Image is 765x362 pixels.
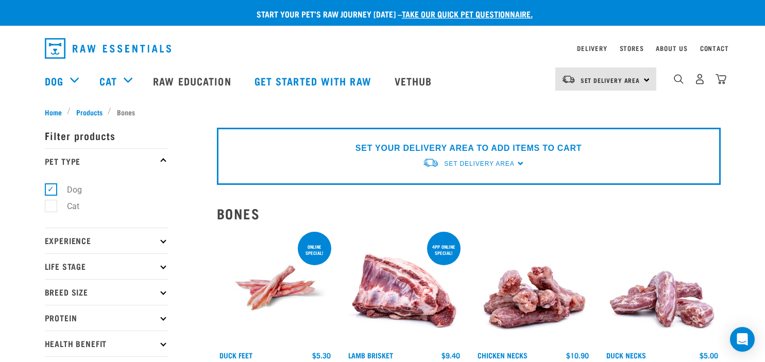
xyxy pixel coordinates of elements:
[427,239,461,261] div: 4pp online special!
[656,46,687,50] a: About Us
[50,200,83,213] label: Cat
[312,351,331,359] div: $5.30
[298,239,331,261] div: ONLINE SPECIAL!
[604,230,721,347] img: Pile Of Duck Necks For Pets
[45,123,168,148] p: Filter products
[45,228,168,253] p: Experience
[562,75,575,84] img: van-moving.png
[45,38,171,59] img: Raw Essentials Logo
[694,74,705,84] img: user.png
[76,107,103,117] span: Products
[674,74,684,84] img: home-icon-1@2x.png
[402,11,533,16] a: take our quick pet questionnaire.
[45,73,63,89] a: Dog
[45,279,168,305] p: Breed Size
[143,60,244,101] a: Raw Education
[577,46,607,50] a: Delivery
[45,148,168,174] p: Pet Type
[45,331,168,356] p: Health Benefit
[37,34,729,63] nav: dropdown navigation
[716,74,726,84] img: home-icon@2x.png
[730,327,755,352] div: Open Intercom Messenger
[566,351,589,359] div: $10.90
[348,353,393,357] a: Lamb Brisket
[384,60,445,101] a: Vethub
[606,353,646,357] a: Duck Necks
[355,142,582,154] p: SET YOUR DELIVERY AREA TO ADD ITEMS TO CART
[45,253,168,279] p: Life Stage
[244,60,384,101] a: Get started with Raw
[45,107,67,117] a: Home
[581,78,640,82] span: Set Delivery Area
[475,230,592,347] img: Pile Of Chicken Necks For Pets
[99,73,117,89] a: Cat
[700,351,718,359] div: $5.00
[620,46,644,50] a: Stores
[219,353,252,357] a: Duck Feet
[700,46,729,50] a: Contact
[71,107,108,117] a: Products
[45,107,721,117] nav: breadcrumbs
[346,230,463,347] img: 1240 Lamb Brisket Pieces 01
[45,305,168,331] p: Protein
[217,230,334,347] img: Raw Essentials Duck Feet Raw Meaty Bones For Dogs
[444,160,514,167] span: Set Delivery Area
[217,205,721,221] h2: Bones
[45,107,62,117] span: Home
[478,353,528,357] a: Chicken Necks
[50,183,86,196] label: Dog
[441,351,460,359] div: $9.40
[422,158,439,168] img: van-moving.png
